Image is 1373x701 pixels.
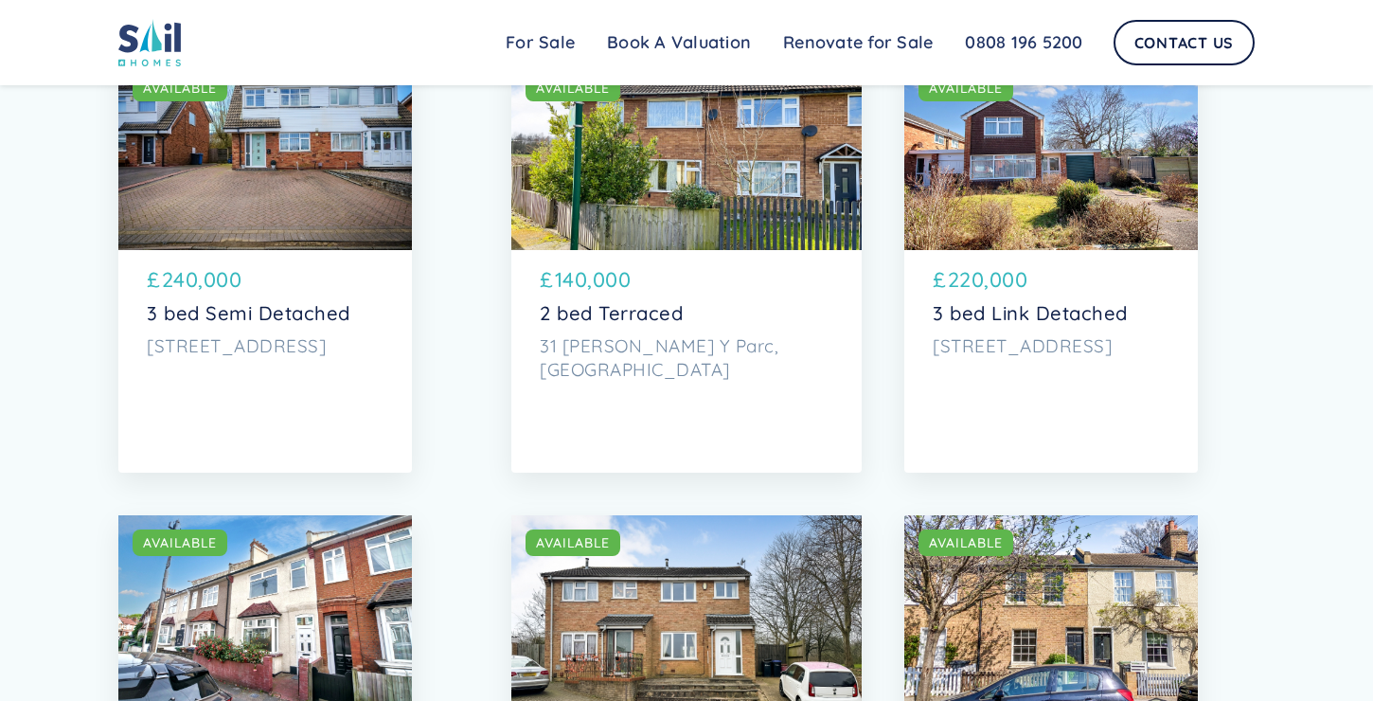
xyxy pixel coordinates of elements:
p: 2 bed Terraced [540,302,833,325]
div: AVAILABLE [536,79,610,98]
a: 0808 196 5200 [949,24,1098,62]
p: 31 [PERSON_NAME] Y Parc, [GEOGRAPHIC_DATA] [540,334,833,381]
div: AVAILABLE [929,533,1003,552]
div: AVAILABLE [536,533,610,552]
p: £ [933,264,946,296]
p: 240,000 [162,264,242,296]
a: For Sale [490,24,591,62]
p: 220,000 [948,264,1028,296]
div: AVAILABLE [143,79,217,98]
p: 140,000 [555,264,632,296]
img: sail home logo colored [118,19,181,66]
div: AVAILABLE [143,533,217,552]
a: AVAILABLE£240,0003 bed Semi Detached[STREET_ADDRESS] [118,61,412,473]
p: £ [540,264,553,296]
a: Contact Us [1114,20,1256,65]
p: 3 bed Semi Detached [147,302,383,325]
div: AVAILABLE [929,79,1003,98]
p: [STREET_ADDRESS] [147,334,383,358]
a: Renovate for Sale [767,24,949,62]
a: AVAILABLE£140,0002 bed Terraced31 [PERSON_NAME] Y Parc, [GEOGRAPHIC_DATA] [511,61,862,473]
a: AVAILABLE£220,0003 bed Link Detached[STREET_ADDRESS] [904,61,1198,473]
p: 3 bed Link Detached [933,302,1169,325]
p: £ [147,264,160,296]
a: Book A Valuation [591,24,767,62]
p: [STREET_ADDRESS] [933,334,1169,358]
